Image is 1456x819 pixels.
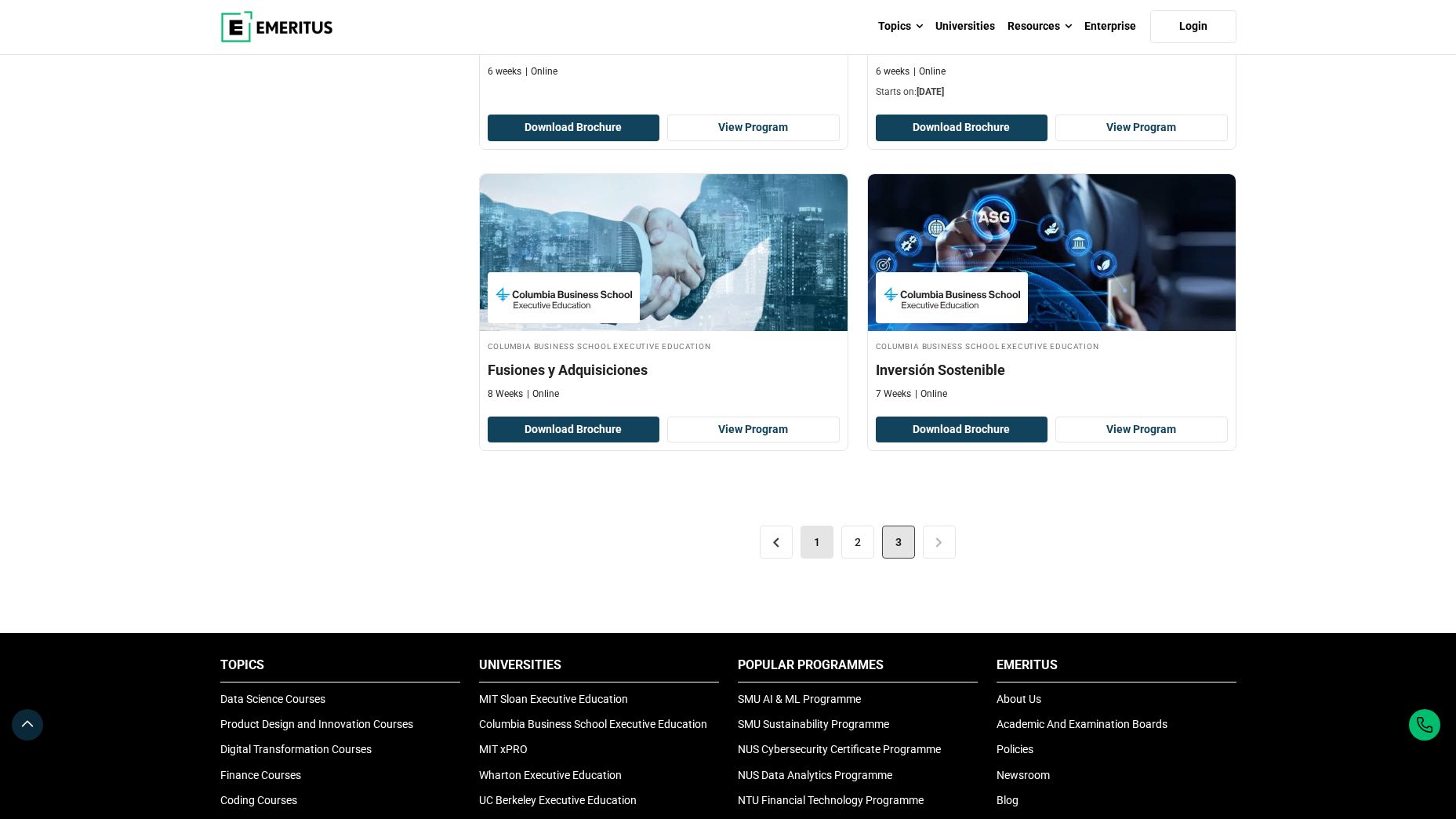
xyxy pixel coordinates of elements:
p: Online [913,65,946,78]
button: Download Brochure [876,115,1048,141]
h4: Fusiones y Adquisiciones [488,360,840,380]
a: View Program [1055,417,1228,443]
img: Columbia Business School Executive Education [884,280,1020,315]
a: SMU AI & ML Programme [738,693,861,705]
p: Starts on: [876,86,1228,99]
span: 3 [882,526,915,559]
a: NUS Cybersecurity Certificate Programme [738,743,941,755]
a: MIT xPRO [479,743,528,755]
a: Product Design and Innovation Courses [220,718,413,730]
a: View Program [667,417,840,443]
p: 6 weeks [488,65,521,78]
button: Download Brochure [488,115,660,141]
a: View Program [667,115,840,141]
a: 2 [841,526,874,559]
a: < [760,526,793,559]
a: Digital Transformation Courses [220,743,372,755]
button: Download Brochure [488,417,660,443]
a: Blog [997,794,1018,806]
span: [DATE] [917,86,944,97]
p: Online [525,65,557,78]
a: NUS Data Analytics Programme [738,769,892,781]
a: Academic And Examination Boards [997,718,1167,730]
a: 1 [801,526,833,559]
a: MIT Sloan Executive Education [479,693,628,705]
img: Fusiones y Adquisiciones | Online Business Management Course [480,174,848,331]
p: Online [915,388,947,401]
p: 7 Weeks [876,388,911,401]
button: Download Brochure [876,417,1048,443]
img: Inversión Sostenible | Online Finance Course [868,174,1236,331]
a: About Us [997,693,1041,705]
a: UC Berkeley Executive Education [479,794,637,806]
p: 8 Weeks [488,388,523,401]
p: 6 weeks [876,65,910,78]
a: NTU Financial Technology Programme [738,794,924,806]
a: Wharton Executive Education [479,769,622,781]
h4: Inversión Sostenible [876,360,1228,380]
a: Coding Courses [220,794,297,806]
a: Business Management Course by Columbia Business School Executive Education - Columbia Business Sc... [480,174,848,409]
p: Online [527,388,559,401]
a: SMU Sustainability Programme [738,718,889,730]
a: Columbia Business School Executive Education [479,718,707,730]
a: Login [1150,10,1236,43]
h4: Columbia Business School Executive Education [488,339,840,352]
a: View Program [1055,115,1228,141]
a: Data Science Courses [220,693,325,705]
h4: Columbia Business School Executive Education [876,339,1228,352]
img: Columbia Business School Executive Education [496,280,632,315]
a: Finance Courses [220,769,301,781]
a: Policies [997,743,1033,755]
a: Newsroom [997,769,1050,781]
a: Finance Course by Columbia Business School Executive Education - Columbia Business School Executi... [868,174,1236,409]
